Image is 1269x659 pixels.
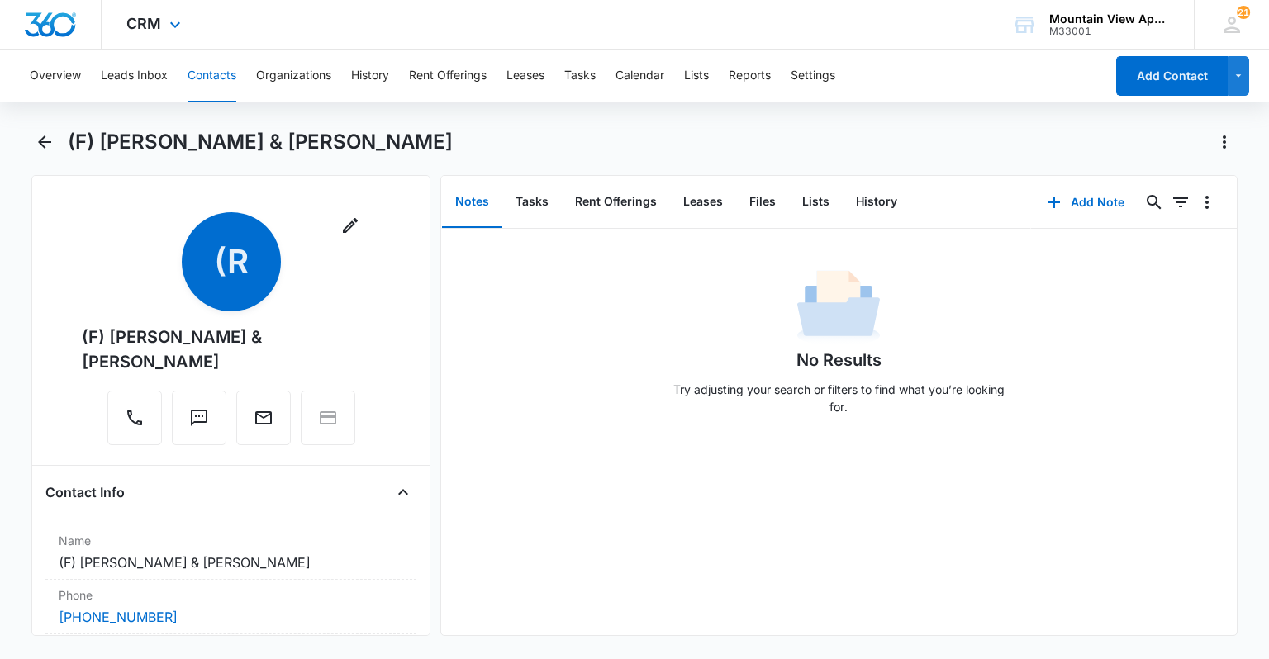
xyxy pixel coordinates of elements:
[101,50,168,102] button: Leads Inbox
[1167,189,1194,216] button: Filters
[409,50,487,102] button: Rent Offerings
[843,177,910,228] button: History
[729,50,771,102] button: Reports
[182,212,281,311] span: (R
[59,532,402,549] label: Name
[351,50,389,102] button: History
[172,416,226,430] a: Text
[1031,183,1141,222] button: Add Note
[107,416,162,430] a: Call
[68,130,453,154] h1: (F) [PERSON_NAME] & [PERSON_NAME]
[1237,6,1250,19] span: 21
[1049,12,1170,26] div: account name
[59,586,402,604] label: Phone
[791,50,835,102] button: Settings
[684,50,709,102] button: Lists
[45,482,125,502] h4: Contact Info
[1141,189,1167,216] button: Search...
[188,50,236,102] button: Contacts
[1049,26,1170,37] div: account id
[256,50,331,102] button: Organizations
[442,177,502,228] button: Notes
[45,580,416,634] div: Phone[PHONE_NUMBER]
[665,381,1012,415] p: Try adjusting your search or filters to find what you’re looking for.
[172,391,226,445] button: Text
[789,177,843,228] button: Lists
[670,177,736,228] button: Leases
[797,265,880,348] img: No Data
[1237,6,1250,19] div: notifications count
[1211,129,1238,155] button: Actions
[736,177,789,228] button: Files
[562,177,670,228] button: Rent Offerings
[59,552,402,572] dd: (F) [PERSON_NAME] & [PERSON_NAME]
[236,416,291,430] a: Email
[59,607,178,627] a: [PHONE_NUMBER]
[236,391,291,445] button: Email
[390,479,416,505] button: Close
[82,325,379,374] div: (F) [PERSON_NAME] & [PERSON_NAME]
[31,129,57,155] button: Back
[615,50,664,102] button: Calendar
[506,50,544,102] button: Leases
[107,391,162,445] button: Call
[1116,56,1228,96] button: Add Contact
[564,50,596,102] button: Tasks
[502,177,562,228] button: Tasks
[1194,189,1220,216] button: Overflow Menu
[30,50,81,102] button: Overview
[796,348,882,372] h1: No Results
[126,15,161,32] span: CRM
[45,525,416,580] div: Name(F) [PERSON_NAME] & [PERSON_NAME]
